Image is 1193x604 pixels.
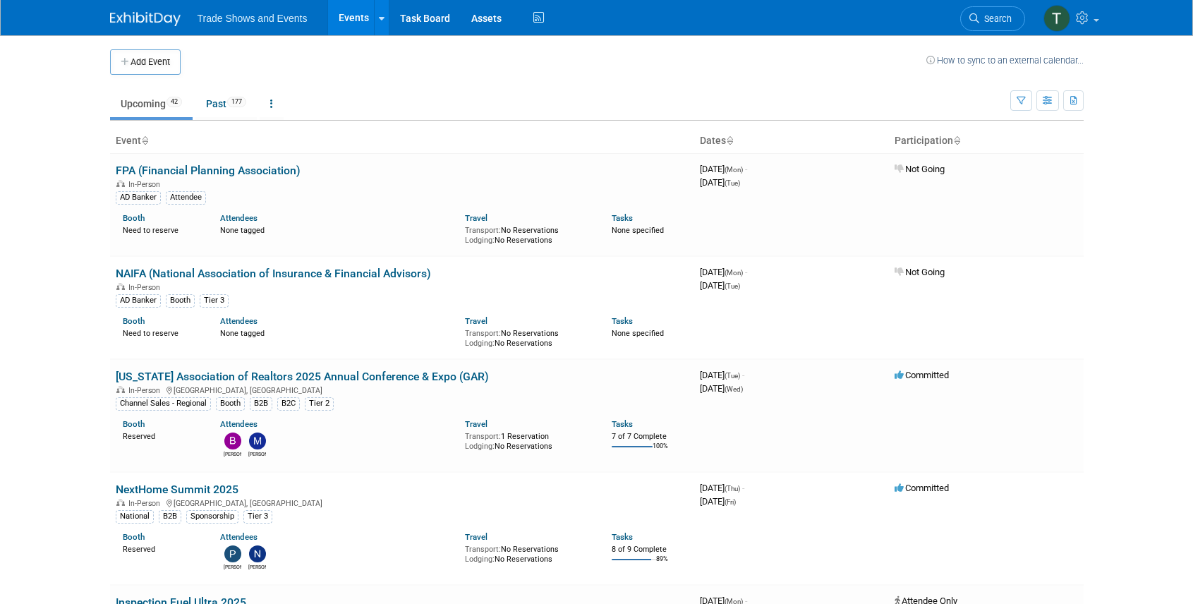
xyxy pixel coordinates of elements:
[465,213,488,223] a: Travel
[195,90,257,117] a: Past177
[123,326,200,339] div: Need to reserve
[110,90,193,117] a: Upcoming42
[465,419,488,429] a: Travel
[895,483,949,493] span: Committed
[110,49,181,75] button: Add Event
[116,164,301,177] a: FPA (Financial Planning Association)
[123,532,145,542] a: Booth
[465,442,495,451] span: Lodging:
[1043,5,1070,32] img: Tiff Wagner
[612,316,633,326] a: Tasks
[725,269,743,277] span: (Mon)
[612,532,633,542] a: Tasks
[465,329,501,338] span: Transport:
[725,372,740,380] span: (Tue)
[653,442,668,461] td: 100%
[116,499,125,506] img: In-Person Event
[694,129,889,153] th: Dates
[123,213,145,223] a: Booth
[960,6,1025,31] a: Search
[953,135,960,146] a: Sort by Participation Type
[123,542,200,555] div: Reserved
[220,316,258,326] a: Attendees
[166,294,195,307] div: Booth
[465,339,495,348] span: Lodging:
[612,226,664,235] span: None specified
[700,483,744,493] span: [DATE]
[250,397,272,410] div: B2B
[159,510,181,523] div: B2B
[248,562,266,571] div: Nate McCombs
[116,384,689,395] div: [GEOGRAPHIC_DATA], [GEOGRAPHIC_DATA]
[224,562,241,571] div: Peter Hannun
[220,223,454,236] div: None tagged
[725,485,740,493] span: (Thu)
[895,164,945,174] span: Not Going
[612,213,633,223] a: Tasks
[249,545,266,562] img: Nate McCombs
[116,267,431,280] a: NAIFA (National Association of Insurance & Financial Advisors)
[220,419,258,429] a: Attendees
[141,135,148,146] a: Sort by Event Name
[116,370,489,383] a: [US_STATE] Association of Realtors 2025 Annual Conference & Expo (GAR)
[725,385,743,393] span: (Wed)
[224,433,241,449] img: Barbara Wilkinson
[700,280,740,291] span: [DATE]
[224,545,241,562] img: Peter Hannun
[895,267,945,277] span: Not Going
[116,180,125,187] img: In-Person Event
[612,432,689,442] div: 7 of 7 Complete
[216,397,245,410] div: Booth
[248,449,266,458] div: Maurice Vincent
[116,510,154,523] div: National
[465,223,591,245] div: No Reservations No Reservations
[116,294,161,307] div: AD Banker
[110,129,694,153] th: Event
[116,191,161,204] div: AD Banker
[305,397,334,410] div: Tier 2
[116,283,125,290] img: In-Person Event
[612,419,633,429] a: Tasks
[123,316,145,326] a: Booth
[700,496,736,507] span: [DATE]
[745,267,747,277] span: -
[128,180,164,189] span: In-Person
[612,545,689,555] div: 8 of 9 Complete
[700,370,744,380] span: [DATE]
[128,386,164,395] span: In-Person
[465,429,591,451] div: 1 Reservation No Reservations
[186,510,238,523] div: Sponsorship
[465,326,591,348] div: No Reservations No Reservations
[110,12,181,26] img: ExhibitDay
[742,370,744,380] span: -
[742,483,744,493] span: -
[220,213,258,223] a: Attendees
[465,432,501,441] span: Transport:
[123,429,200,442] div: Reserved
[612,329,664,338] span: None specified
[465,545,501,554] span: Transport:
[725,498,736,506] span: (Fri)
[123,223,200,236] div: Need to reserve
[166,191,206,204] div: Attendee
[895,370,949,380] span: Committed
[128,283,164,292] span: In-Person
[116,497,689,508] div: [GEOGRAPHIC_DATA], [GEOGRAPHIC_DATA]
[166,97,182,107] span: 42
[277,397,300,410] div: B2C
[465,316,488,326] a: Travel
[745,164,747,174] span: -
[726,135,733,146] a: Sort by Start Date
[128,499,164,508] span: In-Person
[116,397,211,410] div: Channel Sales - Regional
[249,433,266,449] img: Maurice Vincent
[200,294,229,307] div: Tier 3
[926,55,1084,66] a: How to sync to an external calendar...
[465,226,501,235] span: Transport:
[227,97,246,107] span: 177
[465,532,488,542] a: Travel
[889,129,1084,153] th: Participation
[700,383,743,394] span: [DATE]
[116,386,125,393] img: In-Person Event
[465,555,495,564] span: Lodging:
